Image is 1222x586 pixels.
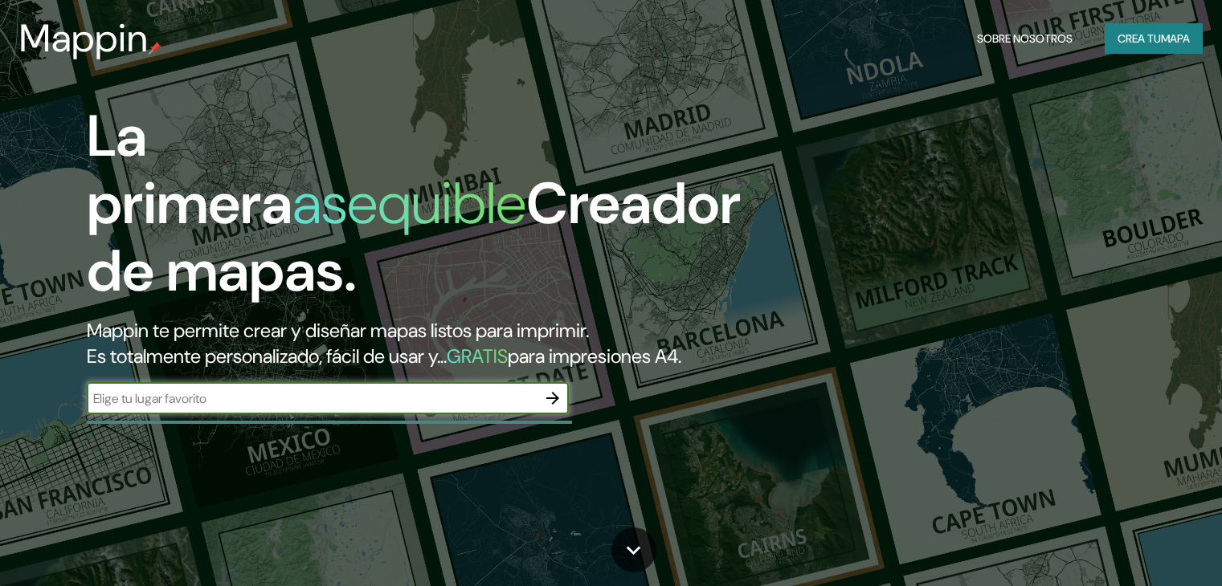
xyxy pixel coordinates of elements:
[1161,31,1190,46] font: mapa
[19,13,149,63] font: Mappin
[87,99,292,241] font: La primera
[149,42,161,55] img: pin de mapeo
[508,344,681,368] font: para impresiones A4.
[977,31,1073,46] font: Sobre nosotros
[447,344,508,368] font: GRATIS
[1105,23,1203,54] button: Crea tumapa
[971,23,1079,54] button: Sobre nosotros
[87,389,537,408] input: Elige tu lugar favorito
[87,344,447,368] font: Es totalmente personalizado, fácil de usar y...
[292,166,526,241] font: asequible
[87,318,589,343] font: Mappin te permite crear y diseñar mapas listos para imprimir.
[1118,31,1161,46] font: Crea tu
[87,166,741,308] font: Creador de mapas.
